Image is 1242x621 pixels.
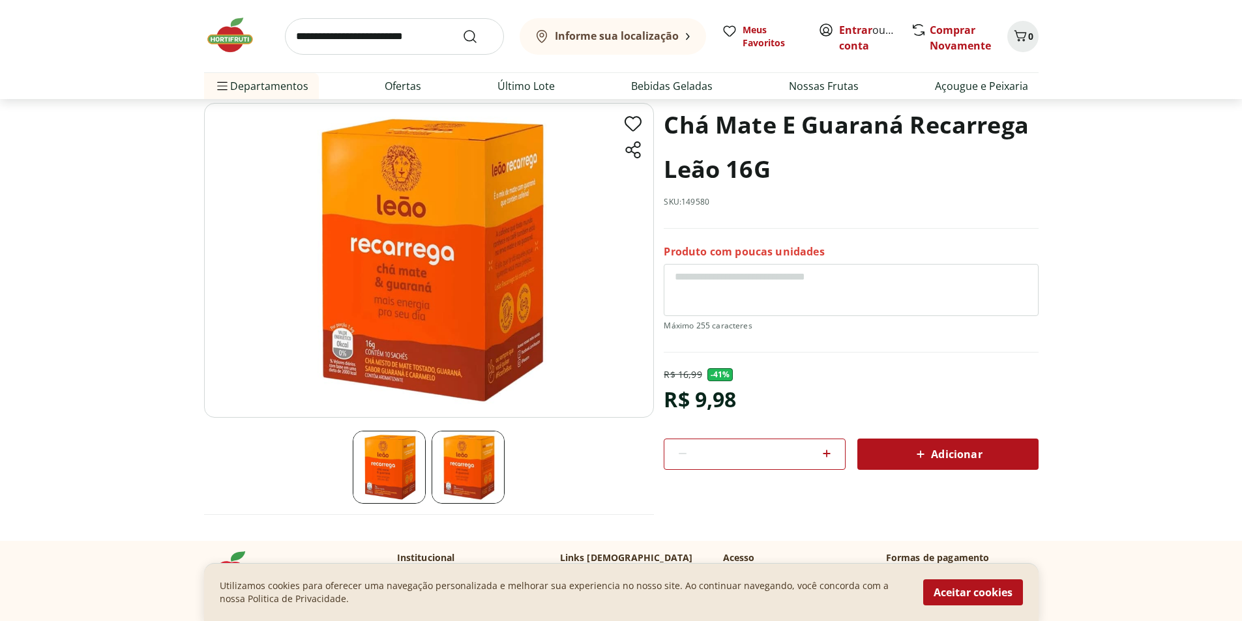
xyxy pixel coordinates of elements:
button: Submit Search [462,29,494,44]
p: Produto com poucas unidades [664,244,824,259]
a: Último Lote [497,78,555,94]
input: search [285,18,504,55]
button: Aceitar cookies [923,579,1023,605]
a: Bebidas Geladas [631,78,713,94]
p: Links [DEMOGRAPHIC_DATA] [560,551,693,564]
span: - 41 % [707,368,733,381]
button: Informe sua localização [520,18,706,55]
p: Acesso [723,551,755,564]
img: Principal [204,103,654,418]
span: ou [839,22,897,53]
p: SKU: 149580 [664,197,709,207]
b: Informe sua localização [555,29,679,43]
div: R$ 9,98 [664,381,736,418]
a: Nossas Frutas [789,78,859,94]
span: Departamentos [214,70,308,102]
a: Açougue e Peixaria [935,78,1028,94]
span: 0 [1028,30,1033,42]
img: Hortifruti [204,16,269,55]
button: Carrinho [1007,21,1039,52]
p: Utilizamos cookies para oferecer uma navegação personalizada e melhorar sua experiencia no nosso ... [220,579,908,605]
span: Adicionar [913,446,982,462]
a: Comprar Novamente [930,23,991,53]
img: Hortifruti [204,551,269,590]
h1: Chá Mate E Guaraná Recarrega Leão 16G [664,103,1038,192]
a: Entrar [839,23,872,37]
span: Meus Favoritos [743,23,803,50]
a: Criar conta [839,23,911,53]
img: Principal [353,431,426,504]
p: Formas de pagamento [886,551,1039,564]
button: Adicionar [857,439,1039,470]
a: Ofertas [385,78,421,94]
a: Meus Favoritos [722,23,803,50]
button: Menu [214,70,230,102]
img: Principal [432,431,505,504]
p: Institucional [397,551,455,564]
p: R$ 16,99 [664,368,702,381]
